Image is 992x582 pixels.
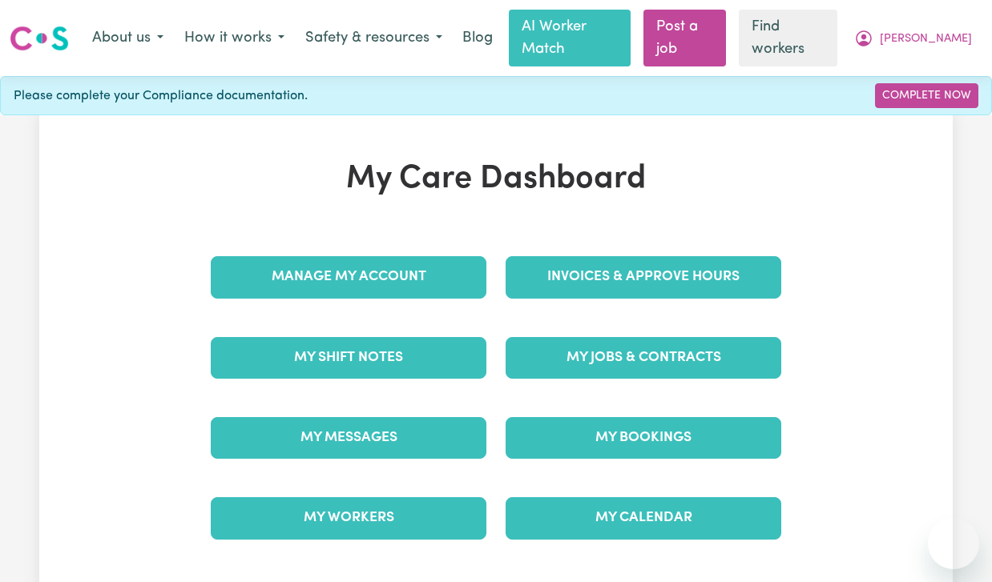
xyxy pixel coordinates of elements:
a: Invoices & Approve Hours [506,256,781,298]
span: Please complete your Compliance documentation. [14,86,308,106]
button: How it works [174,22,295,55]
h1: My Care Dashboard [201,160,791,199]
span: [PERSON_NAME] [880,30,972,48]
a: My Calendar [506,497,781,539]
a: Find workers [739,10,837,66]
a: My Messages [211,417,486,459]
a: Blog [453,21,502,56]
a: My Bookings [506,417,781,459]
img: Careseekers logo [10,24,69,53]
a: Careseekers logo [10,20,69,57]
button: Safety & resources [295,22,453,55]
a: My Shift Notes [211,337,486,379]
a: My Jobs & Contracts [506,337,781,379]
a: AI Worker Match [509,10,631,66]
button: About us [82,22,174,55]
iframe: Button to launch messaging window [928,518,979,569]
a: Manage My Account [211,256,486,298]
a: My Workers [211,497,486,539]
button: My Account [844,22,982,55]
a: Post a job [643,10,726,66]
a: Complete Now [875,83,978,108]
